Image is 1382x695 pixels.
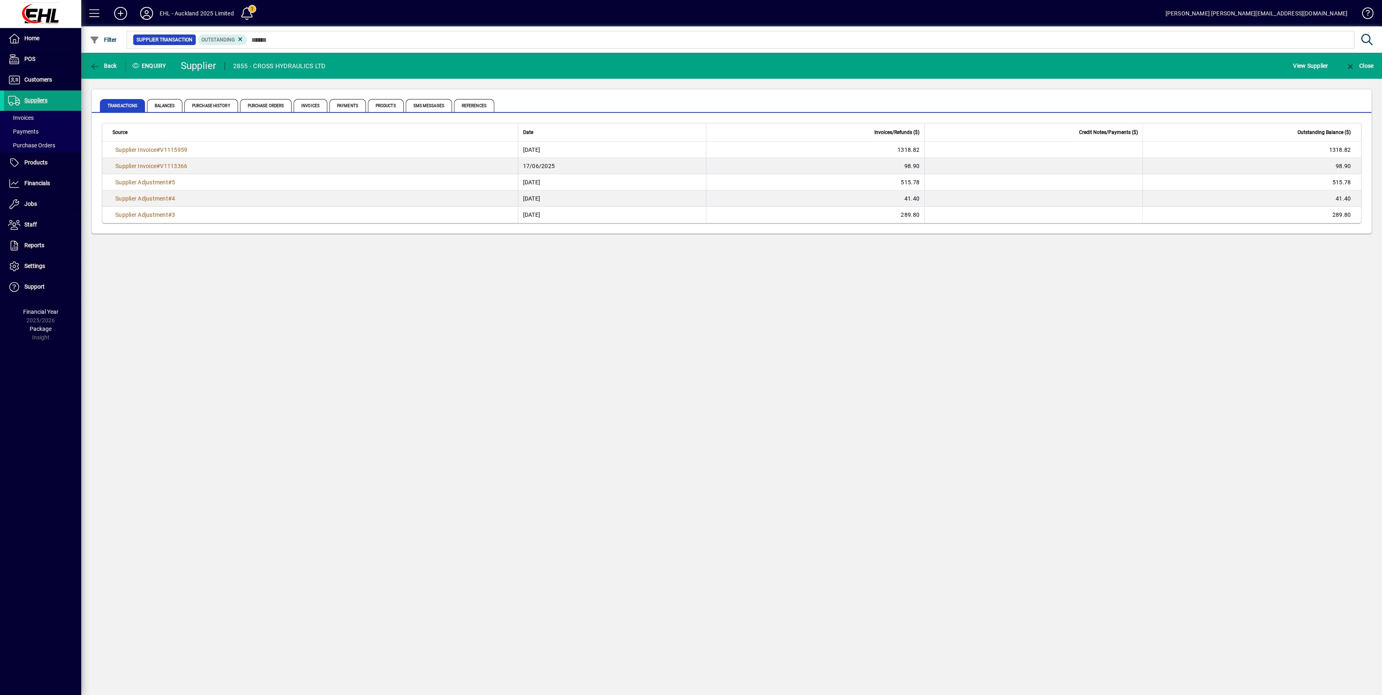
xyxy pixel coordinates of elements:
[112,128,128,137] span: Source
[198,35,247,45] mat-chip: Outstanding Status: Outstanding
[706,158,924,174] td: 98.90
[24,97,48,104] span: Suppliers
[1291,58,1330,73] button: View Supplier
[112,210,178,219] a: Supplier Adjustment#3
[172,212,175,218] span: 3
[523,128,533,137] span: Date
[4,277,81,297] a: Support
[201,37,235,43] span: Outstanding
[706,174,924,190] td: 515.78
[4,138,81,152] a: Purchase Orders
[156,163,160,169] span: #
[4,70,81,90] a: Customers
[81,58,126,73] app-page-header-button: Back
[518,142,706,158] td: [DATE]
[706,190,924,207] td: 41.40
[147,99,182,112] span: Balances
[88,58,119,73] button: Back
[1356,2,1372,28] a: Knowledge Base
[24,180,50,186] span: Financials
[454,99,494,112] span: References
[294,99,327,112] span: Invoices
[24,263,45,269] span: Settings
[406,99,452,112] span: SMS Messages
[115,163,156,169] span: Supplier Invoice
[30,326,52,332] span: Package
[518,190,706,207] td: [DATE]
[24,221,37,228] span: Staff
[4,256,81,276] a: Settings
[518,174,706,190] td: [DATE]
[100,99,145,112] span: Transactions
[108,6,134,21] button: Add
[112,194,178,203] a: Supplier Adjustment#4
[1142,142,1361,158] td: 1318.82
[181,59,216,72] div: Supplier
[172,179,175,186] span: 5
[112,145,190,154] a: Supplier Invoice#V1115959
[115,147,156,153] span: Supplier Invoice
[4,235,81,256] a: Reports
[24,159,48,166] span: Products
[4,111,81,125] a: Invoices
[168,179,172,186] span: #
[90,63,117,69] span: Back
[112,162,190,171] a: Supplier Invoice#V1113366
[8,142,55,149] span: Purchase Orders
[233,60,326,73] div: 2855 - CROSS HYDRAULICS LTD
[126,59,175,72] div: Enquiry
[368,99,404,112] span: Products
[4,194,81,214] a: Jobs
[156,147,160,153] span: #
[115,212,168,218] span: Supplier Adjustment
[8,128,39,135] span: Payments
[1337,58,1382,73] app-page-header-button: Close enquiry
[168,195,172,202] span: #
[4,49,81,69] a: POS
[24,56,35,62] span: POS
[184,99,238,112] span: Purchase History
[4,125,81,138] a: Payments
[115,179,168,186] span: Supplier Adjustment
[112,178,178,187] a: Supplier Adjustment#5
[518,158,706,174] td: 17/06/2025
[160,163,187,169] span: V1113366
[706,142,924,158] td: 1318.82
[1142,207,1361,223] td: 289.80
[90,37,117,43] span: Filter
[706,207,924,223] td: 289.80
[874,128,919,137] span: Invoices/Refunds ($)
[168,212,172,218] span: #
[8,114,34,121] span: Invoices
[4,28,81,49] a: Home
[24,201,37,207] span: Jobs
[1142,174,1361,190] td: 515.78
[4,173,81,194] a: Financials
[1345,63,1373,69] span: Close
[24,242,44,248] span: Reports
[523,128,701,137] div: Date
[172,195,175,202] span: 4
[160,147,187,153] span: V1115959
[24,76,52,83] span: Customers
[24,35,39,41] span: Home
[1343,58,1376,73] button: Close
[329,99,366,112] span: Payments
[240,99,292,112] span: Purchase Orders
[1142,158,1361,174] td: 98.90
[4,215,81,235] a: Staff
[1142,190,1361,207] td: 41.40
[1079,128,1138,137] span: Credit Notes/Payments ($)
[1165,7,1347,20] div: [PERSON_NAME] [PERSON_NAME][EMAIL_ADDRESS][DOMAIN_NAME]
[88,32,119,47] button: Filter
[1298,128,1351,137] span: Outstanding Balance ($)
[1293,59,1328,72] span: View Supplier
[115,195,168,202] span: Supplier Adjustment
[23,309,58,315] span: Financial Year
[518,207,706,223] td: [DATE]
[24,283,45,290] span: Support
[136,36,192,44] span: Supplier Transaction
[134,6,160,21] button: Profile
[4,153,81,173] a: Products
[160,7,234,20] div: EHL - Auckland 2025 Limited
